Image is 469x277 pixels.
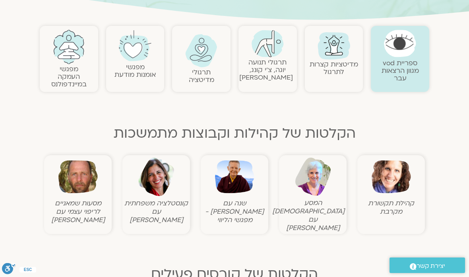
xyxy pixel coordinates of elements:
a: יצירת קשר [390,257,465,273]
a: מפגשיהעמקה במיינדפולנס [51,64,87,89]
figcaption: המסע [DEMOGRAPHIC_DATA] עם [PERSON_NAME] [281,199,345,232]
figcaption: שנה עם [PERSON_NAME] - מפגשי הליווי [203,199,266,224]
h2: הקלטות של קהילות וקבוצות מתמשכות [40,125,429,141]
span: יצירת קשר [417,261,445,271]
figcaption: מסעות שמאניים לריפוי עצמי עם [PERSON_NAME] [46,199,110,224]
a: ספריית vodמגוון הרצאות עבר [382,59,419,83]
figcaption: קונסטלציה משפחתית עם [PERSON_NAME] [124,199,188,224]
figcaption: קהילת תקשורת מקרבת [359,199,423,216]
a: תרגולי תנועהיוגה, צ׳י קונג, [PERSON_NAME] [239,58,293,82]
a: מפגשיאומנות מודעת [114,62,156,79]
a: תרגולימדיטציה [189,68,214,84]
a: מדיטציות קצרות לתרגול [310,60,358,76]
